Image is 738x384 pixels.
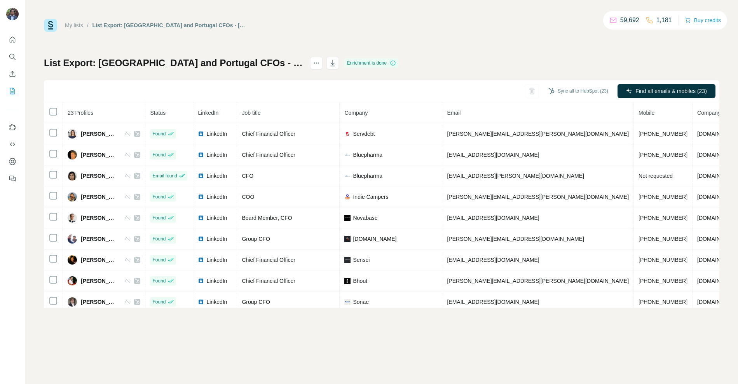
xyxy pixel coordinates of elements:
button: actions [310,57,323,69]
span: Not requested [639,173,673,179]
img: company-logo [344,152,351,158]
div: List Export: [GEOGRAPHIC_DATA] and Portugal CFOs - [DATE] 13:07 [92,21,247,29]
button: Dashboard [6,154,19,168]
span: LinkedIn [206,130,227,138]
img: Avatar [68,171,77,181]
span: [PERSON_NAME] [81,151,117,159]
a: My lists [65,22,83,28]
img: Avatar [6,8,19,20]
span: [PERSON_NAME][EMAIL_ADDRESS][PERSON_NAME][DOMAIN_NAME] [447,131,629,137]
span: LinkedIn [206,235,227,243]
span: Found [152,298,166,305]
span: LinkedIn [206,277,227,285]
span: [PERSON_NAME] [81,235,117,243]
span: Board Member, CFO [242,215,292,221]
span: Found [152,193,166,200]
span: Email [447,110,461,116]
span: LinkedIn [198,110,218,116]
span: Sensei [353,256,370,264]
span: [PHONE_NUMBER] [639,194,687,200]
img: Avatar [68,234,77,244]
span: Chief Financial Officer [242,152,295,158]
img: LinkedIn logo [198,131,204,137]
span: LinkedIn [206,151,227,159]
span: [PHONE_NUMBER] [639,236,687,242]
span: [PERSON_NAME][EMAIL_ADDRESS][PERSON_NAME][DOMAIN_NAME] [447,194,629,200]
span: Found [152,235,166,242]
span: Chief Financial Officer [242,257,295,263]
button: Enrich CSV [6,67,19,81]
span: [PERSON_NAME] [81,214,117,222]
span: Bluepharma [353,151,382,159]
span: Email found [152,172,177,179]
span: Found [152,277,166,284]
img: Avatar [68,150,77,160]
span: Company [344,110,368,116]
span: Novabase [353,214,377,222]
span: Bluepharma [353,172,382,180]
img: company-logo [344,131,351,137]
span: 23 Profiles [68,110,93,116]
button: Quick start [6,33,19,47]
span: [PHONE_NUMBER] [639,257,687,263]
button: Buy credits [685,15,721,26]
span: [EMAIL_ADDRESS][PERSON_NAME][DOMAIN_NAME] [447,173,584,179]
span: Found [152,214,166,221]
span: COO [242,194,254,200]
span: Job title [242,110,260,116]
button: Search [6,50,19,64]
span: LinkedIn [206,172,227,180]
span: [PERSON_NAME] [81,130,117,138]
span: [PERSON_NAME][EMAIL_ADDRESS][PERSON_NAME][DOMAIN_NAME] [447,278,629,284]
span: Servdebt [353,130,375,138]
span: [PHONE_NUMBER] [639,131,687,137]
span: LinkedIn [206,193,227,201]
img: LinkedIn logo [198,299,204,305]
span: [EMAIL_ADDRESS][DOMAIN_NAME] [447,299,539,305]
button: Feedback [6,172,19,186]
img: Avatar [68,192,77,202]
span: Group CFO [242,299,270,305]
img: Avatar [68,276,77,286]
img: LinkedIn logo [198,152,204,158]
span: [PHONE_NUMBER] [639,152,687,158]
span: [PERSON_NAME] [81,277,117,285]
span: [PHONE_NUMBER] [639,215,687,221]
img: LinkedIn logo [198,194,204,200]
img: company-logo [344,215,351,221]
img: company-logo [344,299,351,305]
span: [DOMAIN_NAME] [353,235,396,243]
span: Chief Financial Officer [242,278,295,284]
img: company-logo [344,173,351,179]
span: [EMAIL_ADDRESS][DOMAIN_NAME] [447,215,539,221]
li: / [87,21,89,29]
p: 1,181 [656,16,672,25]
span: [PHONE_NUMBER] [639,299,687,305]
img: Avatar [68,297,77,307]
button: My lists [6,84,19,98]
span: Status [150,110,166,116]
span: Find all emails & mobiles (23) [635,87,707,95]
img: Avatar [68,213,77,223]
img: company-logo [344,278,351,284]
span: Sonae [353,298,368,306]
img: Avatar [68,255,77,265]
span: Found [152,130,166,137]
span: Chief Financial Officer [242,131,295,137]
span: CFO [242,173,253,179]
img: company-logo [344,257,351,263]
span: LinkedIn [206,298,227,306]
img: Avatar [68,129,77,139]
span: [PERSON_NAME] [81,298,117,306]
span: Mobile [639,110,654,116]
button: Use Surfe API [6,137,19,151]
span: [EMAIL_ADDRESS][DOMAIN_NAME] [447,257,539,263]
img: LinkedIn logo [198,236,204,242]
span: [PERSON_NAME] [81,172,117,180]
img: LinkedIn logo [198,215,204,221]
span: Indie Campers [353,193,388,201]
span: [PERSON_NAME] [81,193,117,201]
span: [EMAIL_ADDRESS][DOMAIN_NAME] [447,152,539,158]
button: Sync all to HubSpot (23) [543,85,614,97]
p: 59,692 [620,16,639,25]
